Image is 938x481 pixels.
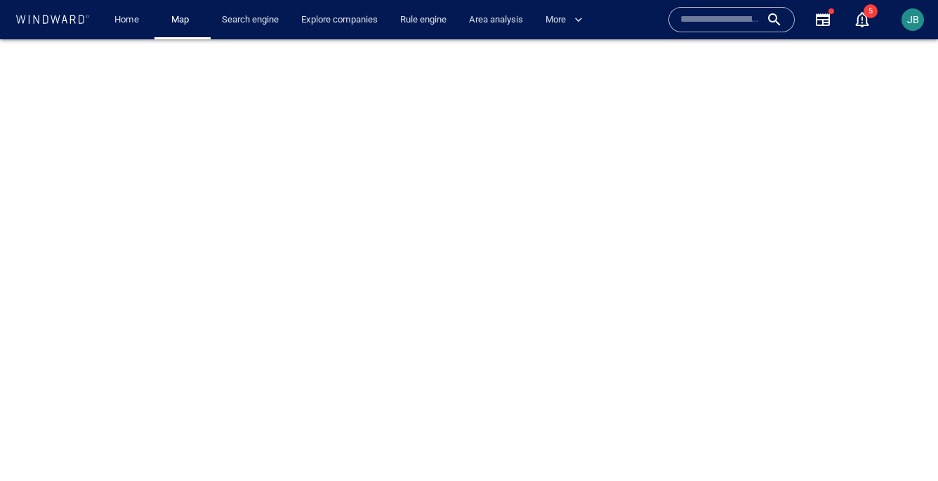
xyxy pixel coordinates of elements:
a: Search engine [216,8,284,32]
a: Area analysis [463,8,529,32]
button: Home [104,8,149,32]
button: JB [899,6,927,34]
a: Home [109,8,145,32]
a: 5 [851,8,873,31]
span: More [546,12,583,28]
a: Map [166,8,199,32]
span: 5 [864,4,878,18]
span: JB [907,14,919,25]
button: 5 [854,11,871,28]
button: Map [160,8,205,32]
button: More [540,8,595,32]
a: Rule engine [395,8,452,32]
iframe: Chat [878,418,927,470]
a: Explore companies [296,8,383,32]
